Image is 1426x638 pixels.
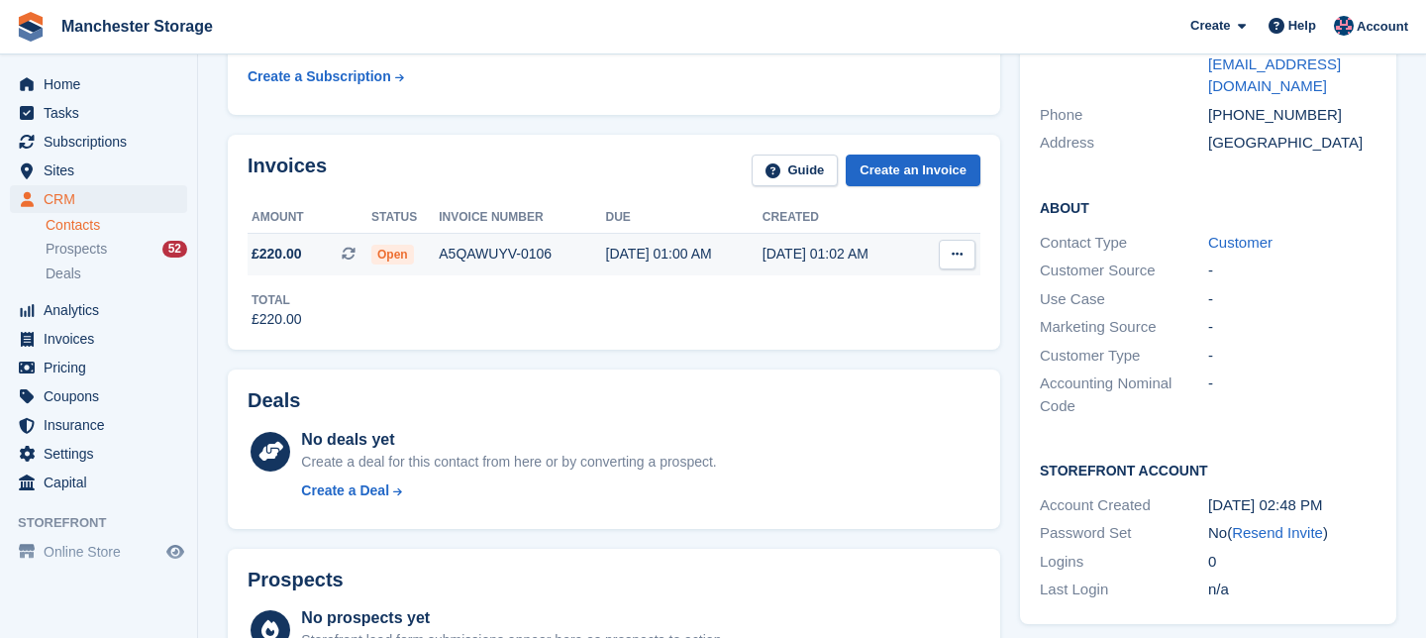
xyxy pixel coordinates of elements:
div: 0 [1208,551,1376,574]
div: - [1208,372,1376,417]
span: ( ) [1227,524,1328,541]
a: [PERSON_NAME][EMAIL_ADDRESS][DOMAIN_NAME] [1208,33,1341,94]
a: menu [10,99,187,127]
th: Due [606,202,763,234]
a: menu [10,70,187,98]
span: Tasks [44,99,162,127]
span: Coupons [44,382,162,410]
span: Invoices [44,325,162,353]
div: Account Created [1040,494,1208,517]
div: Total [252,291,302,309]
span: Settings [44,440,162,468]
a: menu [10,296,187,324]
div: Address [1040,132,1208,155]
a: menu [10,354,187,381]
span: £220.00 [252,244,302,265]
div: Create a Deal [301,480,389,501]
div: 52 [162,241,187,258]
span: Home [44,70,162,98]
div: - [1208,260,1376,282]
a: Prospects 52 [46,239,187,260]
div: Email [1040,31,1208,98]
div: Password Set [1040,522,1208,545]
th: Invoice number [439,202,605,234]
span: Open [371,245,414,265]
div: - [1208,316,1376,339]
a: Guide [752,155,839,187]
h2: Invoices [248,155,327,187]
a: Customer [1208,234,1273,251]
div: No [1208,522,1376,545]
div: Create a deal for this contact from here or by converting a prospect. [301,452,716,473]
span: Help [1288,16,1316,36]
a: menu [10,325,187,353]
a: Create a Subscription [248,58,404,95]
h2: Deals [248,389,300,412]
a: menu [10,185,187,213]
a: menu [10,382,187,410]
div: [DATE] 02:48 PM [1208,494,1376,517]
span: Online Store [44,538,162,566]
span: Account [1357,17,1408,37]
th: Status [371,202,439,234]
span: Capital [44,469,162,496]
div: No prospects yet [301,606,725,630]
div: [DATE] 01:02 AM [763,244,919,265]
a: menu [10,157,187,184]
a: Create a Deal [301,480,716,501]
h2: Storefront Account [1040,460,1376,479]
a: Manchester Storage [53,10,221,43]
div: [DATE] 01:00 AM [606,244,763,265]
img: stora-icon-8386f47178a22dfd0bd8f6a31ec36ba5ce8667c1dd55bd0f319d3a0aa187defe.svg [16,12,46,42]
div: Last Login [1040,579,1208,601]
div: - [1208,288,1376,311]
div: n/a [1208,579,1376,601]
span: Deals [46,265,81,283]
div: Create a Subscription [248,66,391,87]
a: Resend Invite [1232,524,1323,541]
div: Accounting Nominal Code [1040,372,1208,417]
a: Contacts [46,216,187,235]
span: Pricing [44,354,162,381]
a: menu [10,440,187,468]
a: menu [10,128,187,156]
span: Analytics [44,296,162,324]
div: Phone [1040,104,1208,127]
div: £220.00 [252,309,302,330]
h2: Prospects [248,569,344,591]
span: Subscriptions [44,128,162,156]
div: - [1208,345,1376,368]
div: [PHONE_NUMBER] [1208,104,1376,127]
span: Storefront [18,513,197,533]
div: No deals yet [301,428,716,452]
h2: About [1040,197,1376,217]
a: Create an Invoice [846,155,980,187]
div: Marketing Source [1040,316,1208,339]
span: CRM [44,185,162,213]
th: Created [763,202,919,234]
span: Create [1190,16,1230,36]
a: Deals [46,264,187,284]
div: Customer Source [1040,260,1208,282]
a: menu [10,538,187,566]
a: menu [10,469,187,496]
div: Customer Type [1040,345,1208,368]
span: Sites [44,157,162,184]
div: Logins [1040,551,1208,574]
a: Preview store [163,540,187,564]
a: menu [10,411,187,439]
div: A5QAWUYV-0106 [439,244,605,265]
div: Use Case [1040,288,1208,311]
span: Insurance [44,411,162,439]
th: Amount [248,202,371,234]
span: Prospects [46,240,107,259]
div: Contact Type [1040,232,1208,255]
div: [GEOGRAPHIC_DATA] [1208,132,1376,155]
